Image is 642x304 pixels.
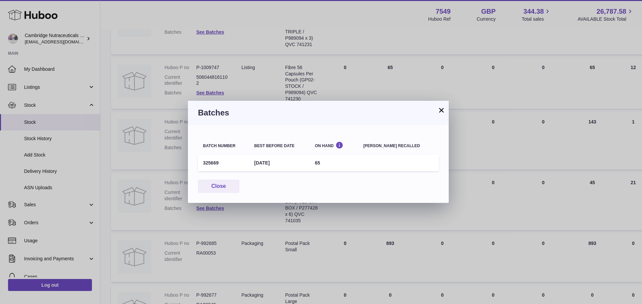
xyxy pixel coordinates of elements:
td: [DATE] [249,155,310,171]
div: Batch number [203,144,244,148]
td: 65 [310,155,358,171]
div: [PERSON_NAME] recalled [363,144,434,148]
button: × [437,106,445,114]
div: Best before date [254,144,305,148]
div: On Hand [315,141,353,148]
h3: Batches [198,107,439,118]
td: 325669 [198,155,249,171]
button: Close [198,180,239,193]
